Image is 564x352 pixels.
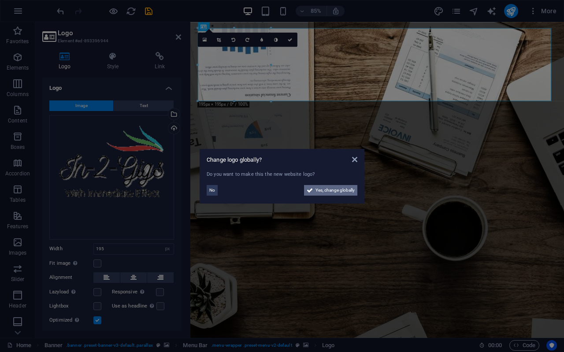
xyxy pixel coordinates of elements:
[207,185,218,196] button: No
[209,185,215,196] span: No
[207,171,357,178] div: Do you want to make this the new website logo?
[207,156,262,163] span: Change logo globally?
[304,185,357,196] button: Yes, change globally
[315,185,355,196] span: Yes, change globally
